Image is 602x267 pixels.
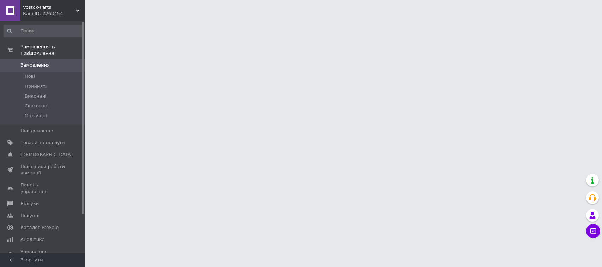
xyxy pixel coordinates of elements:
span: Показники роботи компанії [20,163,65,176]
span: Замовлення та повідомлення [20,44,85,56]
span: Покупці [20,212,39,219]
span: Відгуки [20,200,39,207]
span: Аналітика [20,236,45,243]
span: Виконані [25,93,47,99]
span: Каталог ProSale [20,224,59,231]
span: Замовлення [20,62,50,68]
input: Пошук [4,25,83,37]
span: Повідомлення [20,128,55,134]
span: Прийняті [25,83,47,89]
span: Управління сайтом [20,249,65,261]
div: Ваш ID: 2263454 [23,11,85,17]
span: Vostok-Parts [23,4,76,11]
span: Товари та послуги [20,139,65,146]
span: Скасовані [25,103,49,109]
span: Оплачені [25,113,47,119]
button: Чат з покупцем [586,224,600,238]
span: Панель управління [20,182,65,194]
span: [DEMOGRAPHIC_DATA] [20,151,73,158]
span: Нові [25,73,35,80]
